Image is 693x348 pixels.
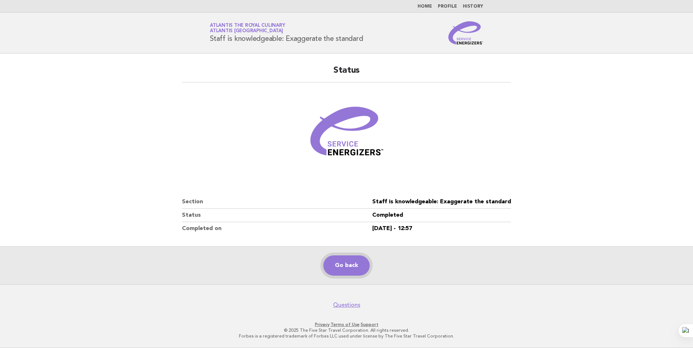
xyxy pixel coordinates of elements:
[372,195,511,209] dd: Staff is knowledgeable: Exaggerate the standard
[315,322,329,327] a: Privacy
[182,222,372,235] dt: Completed on
[125,327,568,333] p: © 2025 The Five Star Travel Corporation. All rights reserved.
[323,255,370,276] a: Go back
[303,91,390,178] img: Verified
[182,209,372,222] dt: Status
[210,24,363,42] h1: Staff is knowledgeable: Exaggerate the standard
[418,4,432,9] a: Home
[125,322,568,327] p: · ·
[372,222,511,235] dd: [DATE] - 12:57
[182,65,511,82] h2: Status
[463,4,483,9] a: History
[125,333,568,339] p: Forbes is a registered trademark of Forbes LLC used under license by The Five Star Travel Corpora...
[333,301,360,309] a: Questions
[448,21,483,44] img: Service Energizers
[210,23,285,33] a: Atlantis the Royal CulinaryAtlantis [GEOGRAPHIC_DATA]
[361,322,378,327] a: Support
[182,195,372,209] dt: Section
[438,4,457,9] a: Profile
[210,29,283,34] span: Atlantis [GEOGRAPHIC_DATA]
[331,322,360,327] a: Terms of Use
[372,209,511,222] dd: Completed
